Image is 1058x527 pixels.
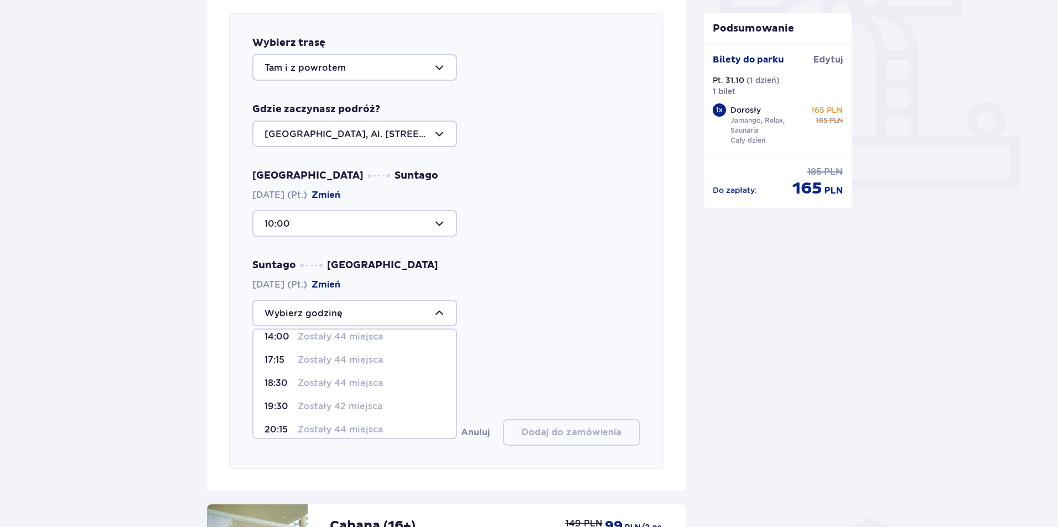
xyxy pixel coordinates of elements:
p: ( 1 dzień ) [746,75,780,86]
p: Zostały 44 miejsca [298,331,383,343]
button: Zmień [312,189,340,201]
span: [GEOGRAPHIC_DATA] [252,169,364,182]
p: Dodaj do zamówienia [522,426,621,439]
p: Gdzie zaczynasz podróż? [252,103,380,116]
span: Suntago [395,169,438,182]
span: 185 [816,116,827,126]
span: [DATE] (Pt.) [252,189,340,201]
span: 185 [807,166,822,178]
p: Bilety do parku [713,54,784,66]
p: Wybierz trasę [252,36,325,50]
p: Zostały 44 miejsca [298,354,383,366]
p: Dorosły [730,105,761,116]
span: Edytuj [813,54,843,66]
span: Suntago [252,259,296,272]
span: 165 [792,178,822,199]
p: Zostały 44 miejsca [298,377,383,389]
span: PLN [829,116,843,126]
span: PLN [824,166,843,178]
p: 1 bilet [713,86,735,97]
span: [GEOGRAPHIC_DATA] [327,259,438,272]
p: Podsumowanie [704,22,852,35]
span: [DATE] (Pt.) [252,279,340,291]
button: Zmień [312,279,340,291]
p: Pt. 31.10 [713,75,744,86]
p: 165 PLN [811,105,843,116]
p: 14:00 [264,331,293,343]
button: Anuluj [461,426,490,439]
p: 20:15 [264,424,293,436]
p: Zostały 44 miejsca [298,424,383,436]
p: Jamango, Relax, Saunaria [730,116,807,135]
p: 19:30 [264,400,293,413]
p: Cały dzień [730,135,765,145]
img: dots [368,174,390,178]
p: Zostały 42 miejsca [298,400,382,413]
span: PLN [824,185,843,197]
p: 18:30 [264,377,293,389]
p: Do zapłaty : [713,185,757,196]
div: 1 x [713,103,726,117]
img: dots [300,264,323,267]
p: 17:15 [264,354,293,366]
button: Dodaj do zamówienia [503,419,640,446]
